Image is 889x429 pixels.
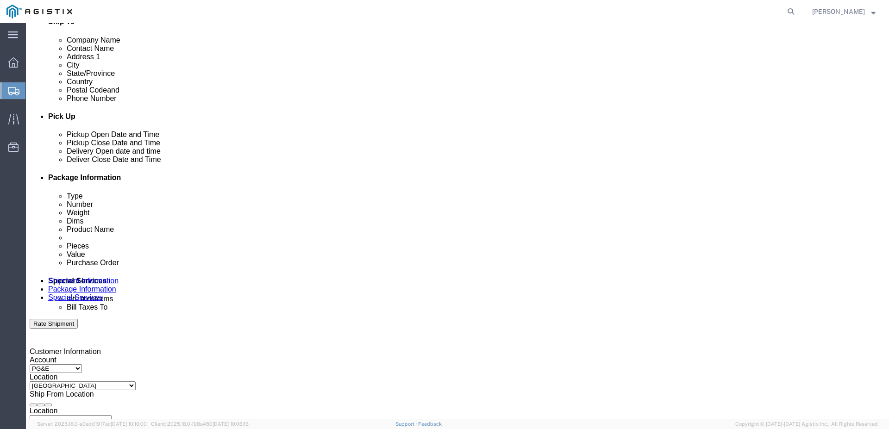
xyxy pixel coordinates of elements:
span: Copyright © [DATE]-[DATE] Agistix Inc., All Rights Reserved [735,420,878,428]
span: [DATE] 10:10:00 [111,421,147,427]
span: Client: 2025.18.0-198a450 [151,421,249,427]
button: [PERSON_NAME] [812,6,876,17]
iframe: FS Legacy Container [26,23,889,419]
a: Support [395,421,419,427]
span: [DATE] 10:06:13 [213,421,249,427]
span: Krista Meyers [812,6,865,17]
span: Server: 2025.18.0-a0edd1917ac [37,421,147,427]
a: Feedback [418,421,442,427]
img: logo [6,5,72,19]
